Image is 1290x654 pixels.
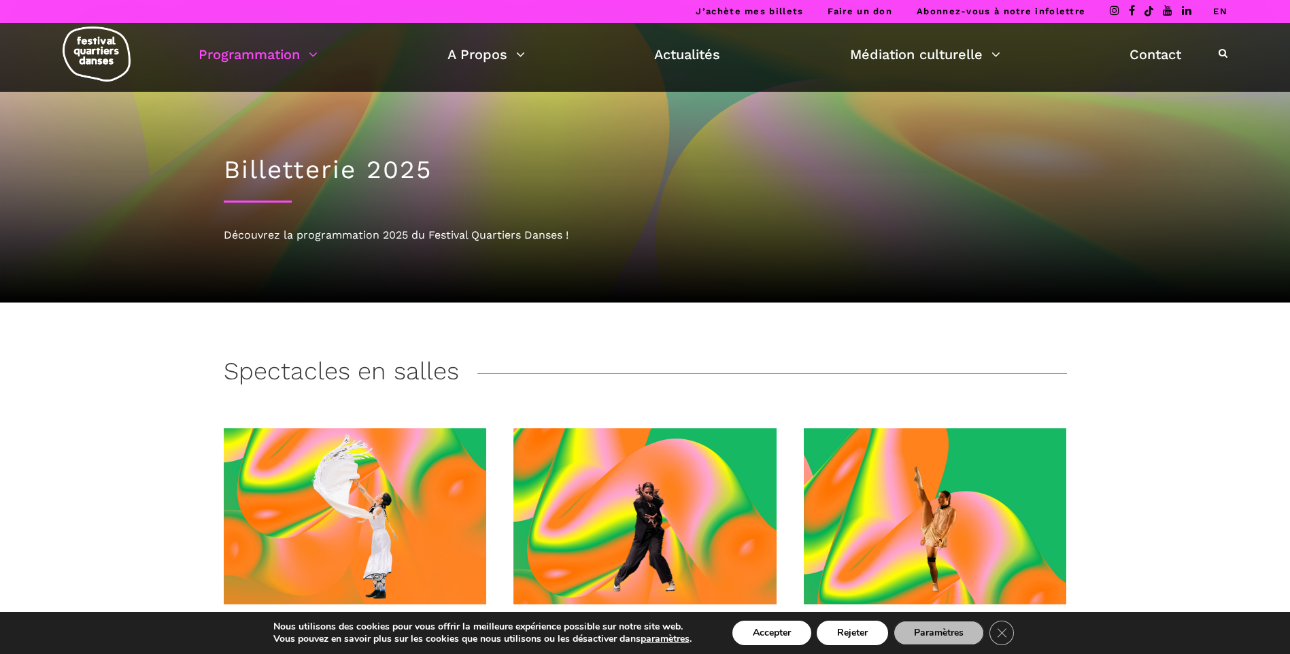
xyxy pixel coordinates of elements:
[273,621,692,633] p: Nous utilisons des cookies pour vous offrir la meilleure expérience possible sur notre site web.
[199,43,318,66] a: Programmation
[63,27,131,82] img: logo-fqd-med
[850,43,1000,66] a: Médiation culturelle
[273,633,692,645] p: Vous pouvez en savoir plus sur les cookies que nous utilisons ou les désactiver dans .
[894,621,984,645] button: Paramètres
[732,621,811,645] button: Accepter
[696,6,803,16] a: J’achète mes billets
[828,6,892,16] a: Faire un don
[447,43,525,66] a: A Propos
[224,357,459,391] h3: Spectacles en salles
[989,621,1014,645] button: Close GDPR Cookie Banner
[224,226,1067,244] div: Découvrez la programmation 2025 du Festival Quartiers Danses !
[917,6,1085,16] a: Abonnez-vous à notre infolettre
[224,155,1067,185] h1: Billetterie 2025
[1130,43,1181,66] a: Contact
[1213,6,1227,16] a: EN
[654,43,720,66] a: Actualités
[817,621,888,645] button: Rejeter
[641,633,690,645] button: paramètres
